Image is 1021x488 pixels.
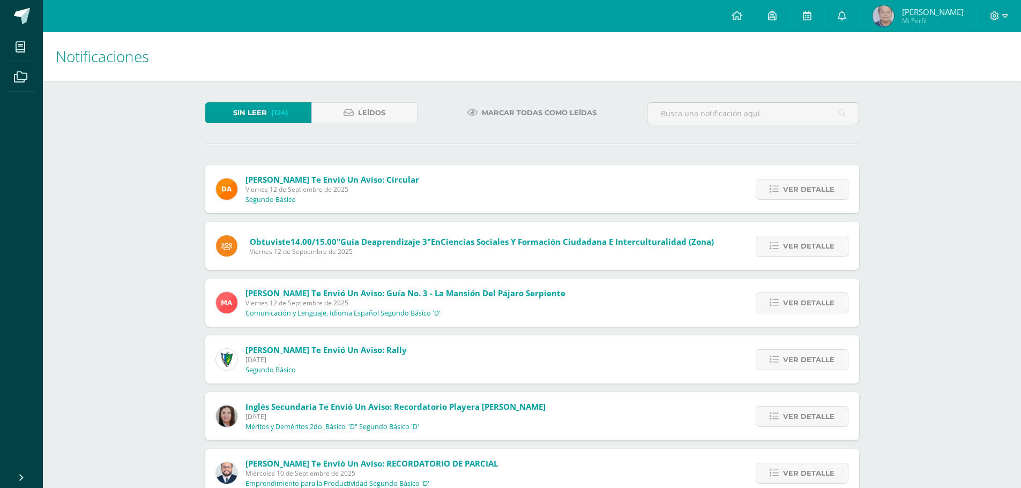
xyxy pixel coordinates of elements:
[245,309,441,318] p: Comunicación y Lenguaje, Idioma Español Segundo Básico 'D'
[271,103,288,123] span: (124)
[783,179,834,199] span: Ver detalle
[245,355,407,364] span: [DATE]
[205,102,311,123] a: Sin leer(124)
[454,102,610,123] a: Marcar todas como leídas
[245,288,565,298] span: [PERSON_NAME] te envió un aviso: Guía No. 3 - La mansión del pájaro serpiente
[216,292,237,313] img: 0fd6451cf16eae051bb176b5d8bc5f11.png
[647,103,859,124] input: Busca una notificación aquí
[245,458,498,469] span: [PERSON_NAME] te envió un aviso: RECORDATORIO DE PARCIAL
[902,6,964,17] span: [PERSON_NAME]
[216,462,237,484] img: eaa624bfc361f5d4e8a554d75d1a3cf6.png
[250,247,714,256] span: Viernes 12 de Septiembre de 2025
[482,103,597,123] span: Marcar todas como leídas
[873,5,894,27] img: dc6003b076ad24c815c82d97044bbbeb.png
[783,407,834,426] span: Ver detalle
[902,16,964,25] span: Mi Perfil
[245,174,419,185] span: [PERSON_NAME] te envió un aviso: Circular
[337,236,431,247] span: "Guía deaprendizaje 3"
[245,185,419,194] span: Viernes 12 de Septiembre de 2025
[783,293,834,313] span: Ver detalle
[245,366,296,374] p: Segundo Básico
[311,102,418,123] a: Leídos
[245,423,419,431] p: Méritos y Deméritos 2do. Básico "D" Segundo Básico 'D'
[290,236,337,247] span: 14.00/15.00
[245,412,546,421] span: [DATE]
[783,350,834,370] span: Ver detalle
[245,344,407,355] span: [PERSON_NAME] te envió un aviso: Rally
[216,406,237,427] img: 8af0450cf43d44e38c4a1497329761f3.png
[358,103,385,123] span: Leídos
[216,178,237,200] img: f9d34ca01e392badc01b6cd8c48cabbd.png
[245,469,498,478] span: Miércoles 10 de Septiembre de 2025
[783,236,834,256] span: Ver detalle
[56,46,149,66] span: Notificaciones
[245,401,546,412] span: Inglés Secundaria te envió un aviso: Recordatorio Playera [PERSON_NAME]
[245,479,429,488] p: Emprendimiento para la Productividad Segundo Básico 'D'
[216,349,237,370] img: 9f174a157161b4ddbe12118a61fed988.png
[245,196,296,204] p: Segundo Básico
[441,236,714,247] span: Ciencias Sociales y Formación Ciudadana e Interculturalidad (Zona)
[245,298,565,307] span: Viernes 12 de Septiembre de 2025
[783,463,834,483] span: Ver detalle
[233,103,267,123] span: Sin leer
[250,236,714,247] span: Obtuviste en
